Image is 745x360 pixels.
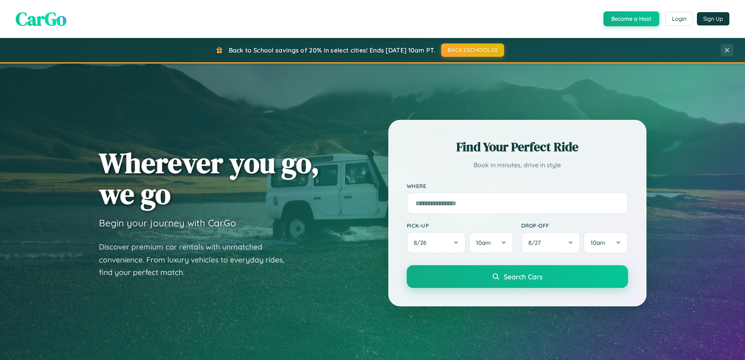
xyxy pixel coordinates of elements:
span: 10am [476,239,491,246]
button: 8/26 [407,232,466,253]
span: Search Cars [504,272,542,281]
span: 10am [591,239,605,246]
span: CarGo [16,6,66,32]
span: Back to School savings of 20% in select cities! Ends [DATE] 10am PT. [229,46,435,54]
label: Drop-off [521,222,628,229]
p: Book in minutes, drive in style [407,159,628,171]
span: 8 / 27 [528,239,545,246]
button: 8/27 [521,232,581,253]
button: Sign Up [697,12,729,25]
label: Where [407,183,628,189]
button: Login [665,12,693,26]
button: 10am [469,232,513,253]
button: Search Cars [407,265,628,288]
label: Pick-up [407,222,513,229]
button: 10am [583,232,628,253]
p: Discover premium car rentals with unmatched convenience. From luxury vehicles to everyday rides, ... [99,241,294,279]
button: BACK2SCHOOL20 [441,43,504,57]
h1: Wherever you go, we go [99,147,320,209]
h3: Begin your journey with CarGo [99,217,236,229]
button: Become a Host [603,11,659,26]
h2: Find Your Perfect Ride [407,138,628,156]
span: 8 / 26 [414,239,430,246]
